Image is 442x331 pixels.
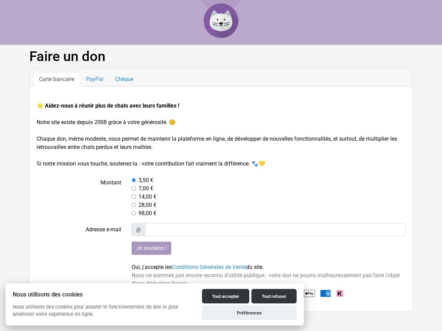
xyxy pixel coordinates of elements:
[33,72,80,87] a: Carte bancaire
[6,303,194,323] p: Nous utilisons des cookies pour assurer le fonctionnement du site et pour améliorer votre expérie...
[132,264,264,270] span: Oui, j'accepte les du site.
[304,288,315,299] img: Apple Pay
[29,48,413,65] h1: Faire un don
[320,290,331,297] img: American Express
[132,242,171,255] input: Je soutiens !
[6,291,194,298] h2: Nous utilisons des cookies
[138,176,153,184] label: 3,50 €
[109,72,139,87] a: Chèque
[138,193,156,201] label: 14,00 €
[138,184,153,193] label: 7,00 €
[138,209,156,218] label: 98,00 €
[132,272,400,287] span: Nous ne sommes pas encore reconnu d'utilité publique : votre don ne pourra malheureusement pas fa...
[132,223,145,236] span: @
[336,290,343,297] img: Klarna
[37,102,179,109] strong: 🌟 Aidez-nous à réunir plus de chats avec leurs familles !
[251,289,297,303] button: Tout refuser
[138,201,156,209] label: 28,00 €
[202,305,297,320] button: Préférences
[37,102,405,299] form: Notre site existe depuis 2008 grâce à votre générosité. ☺️ Chaque don, même modeste, nous permet ...
[202,289,249,303] button: Tout accepter
[31,223,126,236] label: Adresse e-mail
[172,264,246,270] a: Conditions Générales de Vente
[80,72,109,87] a: PayPal
[31,176,126,218] label: Montant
